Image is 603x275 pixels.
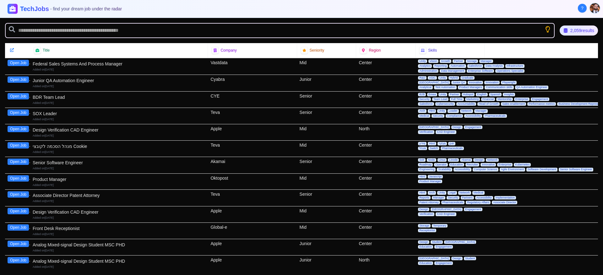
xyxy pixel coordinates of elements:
[458,86,484,89] span: Product Managers
[208,239,297,255] div: Apple
[440,69,465,73] span: Data Management
[208,108,297,124] div: Teva
[208,124,297,140] div: Apple
[297,239,356,255] div: Junior
[208,206,297,222] div: Apple
[43,48,50,53] span: Title
[436,212,456,216] span: CAD Engineer
[432,98,449,101] span: Team Lead
[50,6,122,11] span: - find your dream job under the radar
[297,141,356,157] div: Mid
[33,160,205,166] div: Senior Software Engineer
[501,102,526,106] span: Sales enablement
[33,101,205,105] div: Added on [DATE]
[418,245,433,249] span: Education
[589,3,600,14] button: User menu
[418,81,450,84] span: [GEOGRAPHIC_DATA]
[432,114,444,118] span: Security
[431,240,443,244] span: Student
[428,142,436,145] span: Html
[356,92,416,108] div: Center
[514,163,531,166] span: Kubernetes
[476,93,488,96] span: English
[356,141,416,157] div: Center
[446,114,463,118] span: Compliance
[33,143,205,149] div: מנהל הסכמה לקובצי Cookie
[436,130,456,134] span: CAD Engineer
[428,59,438,63] span: Vision
[356,223,416,239] div: Center
[208,190,297,206] div: Teva
[481,163,496,166] span: Innovative
[590,3,600,13] img: User avatar
[456,102,476,106] span: Accountability
[464,126,482,129] span: Engagement
[33,225,205,232] div: Front Desk Receptionist
[437,158,447,162] span: Linux
[418,229,436,232] span: Receptionist
[431,208,463,211] span: [GEOGRAPHIC_DATA]
[418,158,426,162] span: Solr
[428,109,436,113] span: Html
[494,196,516,199] span: Implementation
[485,86,514,89] span: Communication skills
[418,208,429,211] span: Design
[418,69,438,73] span: Administration
[437,191,446,194] span: Unity
[500,168,525,171] span: Agile Environment
[418,168,436,171] span: Engineering
[208,223,297,239] div: Global-e
[418,163,433,166] span: Roadmap
[461,196,474,199] span: Partners
[418,142,426,145] span: מידע
[418,93,426,96] span: B2B
[356,239,416,255] div: Center
[545,26,551,32] button: Show search tips
[356,190,416,206] div: Center
[492,201,517,204] span: Associate Director
[495,69,524,73] span: Operations Specialist
[297,174,356,190] div: Mid
[448,76,459,80] span: Hybrid
[33,242,205,248] div: Analog Mixed-signal Design Student MSC PHD
[486,158,499,162] span: Network
[454,168,471,171] span: Accessibility
[20,4,122,13] h1: TechJobs
[33,117,205,121] div: Added on [DATE]
[418,224,431,227] span: Storage
[460,76,475,80] span: Graduate
[418,86,433,89] span: Analytical
[33,265,205,269] div: Added on [DATE]
[208,157,297,173] div: Akamai
[369,48,381,53] span: Region
[418,126,450,129] span: [GEOGRAPHIC_DATA]
[33,176,205,182] div: Product Manager
[432,196,446,199] span: Manager
[464,257,476,260] span: Student
[472,191,485,194] span: Medical
[356,157,416,173] div: Center
[418,98,431,101] span: Security
[437,168,452,171] span: Scalability
[418,114,430,118] span: Medical
[428,175,443,178] span: Javascript
[356,206,416,222] div: Center
[501,81,517,84] span: Playwright
[466,59,478,63] span: Storage
[297,157,356,173] div: Senior
[581,5,584,11] span: ?
[484,81,500,84] span: Innovation
[437,109,446,113] span: Unity
[460,109,473,113] span: Network
[481,98,495,101] span: Financial
[434,86,457,89] span: Test Automation
[8,191,29,198] button: Open Job
[8,208,29,214] button: Open Job
[297,206,356,222] div: Mid
[448,158,459,162] span: Linode
[356,58,416,75] div: Center
[477,102,500,106] span: Head of Growth
[33,183,205,187] div: Added on [DATE]
[418,102,434,106] span: Salesforce
[448,191,457,194] span: Legal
